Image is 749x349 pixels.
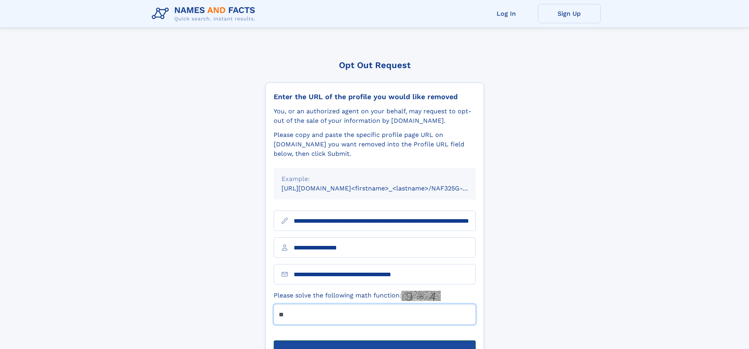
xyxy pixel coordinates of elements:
[274,107,476,126] div: You, or an authorized agent on your behalf, may request to opt-out of the sale of your informatio...
[538,4,601,23] a: Sign Up
[274,92,476,101] div: Enter the URL of the profile you would like removed
[475,4,538,23] a: Log In
[274,130,476,159] div: Please copy and paste the specific profile page URL on [DOMAIN_NAME] you want removed into the Pr...
[282,174,468,184] div: Example:
[265,60,484,70] div: Opt Out Request
[282,185,491,192] small: [URL][DOMAIN_NAME]<firstname>_<lastname>/NAF325G-xxxxxxxx
[274,291,441,301] label: Please solve the following math function:
[149,3,262,24] img: Logo Names and Facts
